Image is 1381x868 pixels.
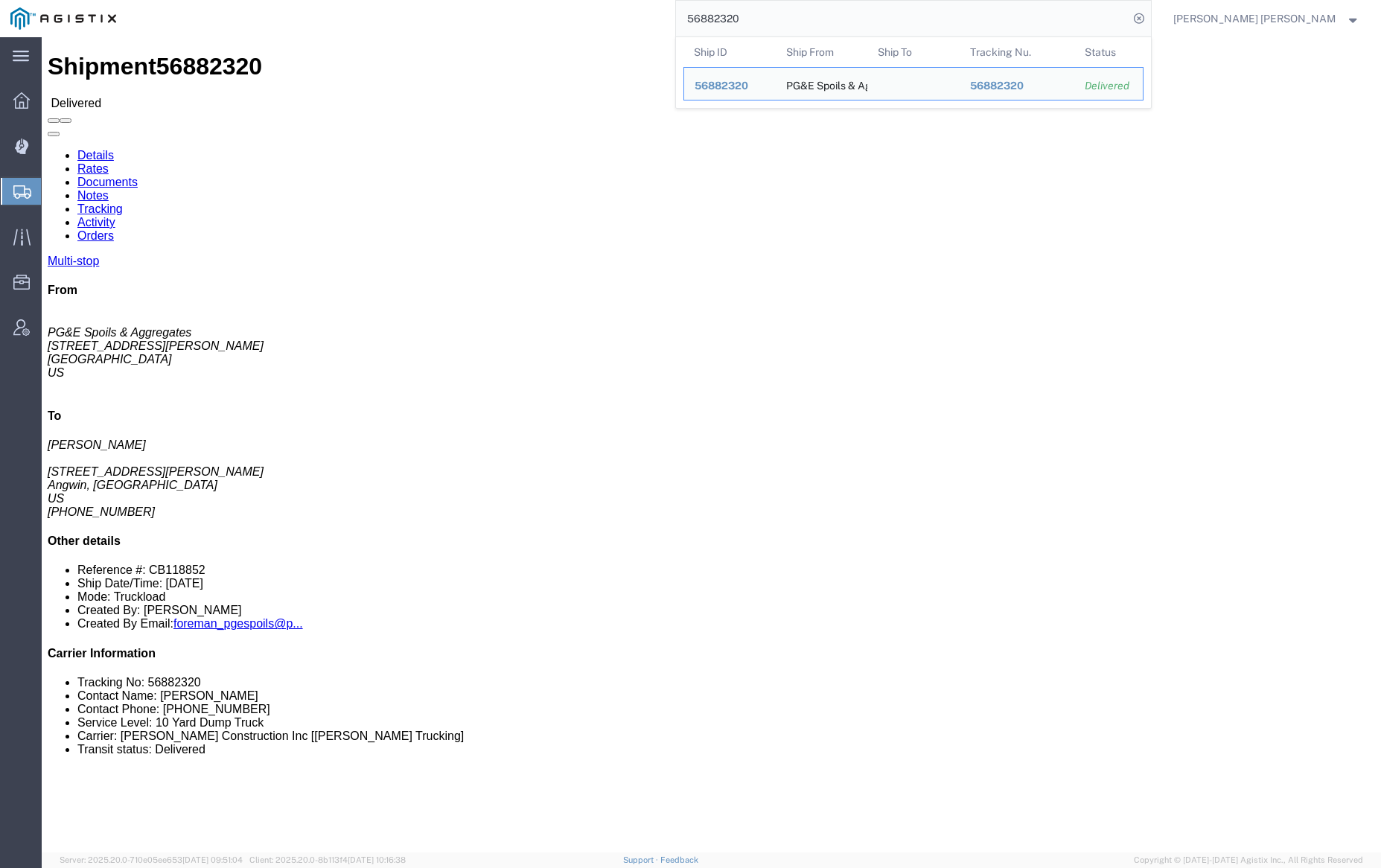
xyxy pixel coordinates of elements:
div: 56882320 [695,78,765,94]
th: Status [1074,37,1144,67]
th: Ship To [867,37,960,67]
button: [PERSON_NAME] [PERSON_NAME] [1173,10,1360,28]
span: [DATE] 10:16:38 [348,855,406,864]
iframe: FS Legacy Container [42,37,1381,852]
span: Kayte Bray Dogali [1173,10,1336,27]
span: 56882320 [970,80,1024,92]
a: Feedback [660,855,698,864]
div: 56882320 [970,78,1065,94]
th: Ship ID [683,37,776,67]
img: logo [10,7,116,30]
span: Copyright © [DATE]-[DATE] Agistix Inc., All Rights Reserved [1134,854,1363,867]
th: Tracking Nu. [960,37,1075,67]
span: Client: 2025.20.0-8b113f4 [249,855,406,864]
input: Search for shipment number, reference number [676,1,1129,36]
table: Search Results [683,37,1151,108]
span: 56882320 [695,80,748,92]
th: Ship From [776,37,868,67]
div: Delivered [1085,78,1132,94]
a: Support [623,855,660,864]
span: [DATE] 09:51:04 [182,855,243,864]
div: PG&E Spoils & Aggregates [786,68,858,100]
span: Server: 2025.20.0-710e05ee653 [60,855,243,864]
